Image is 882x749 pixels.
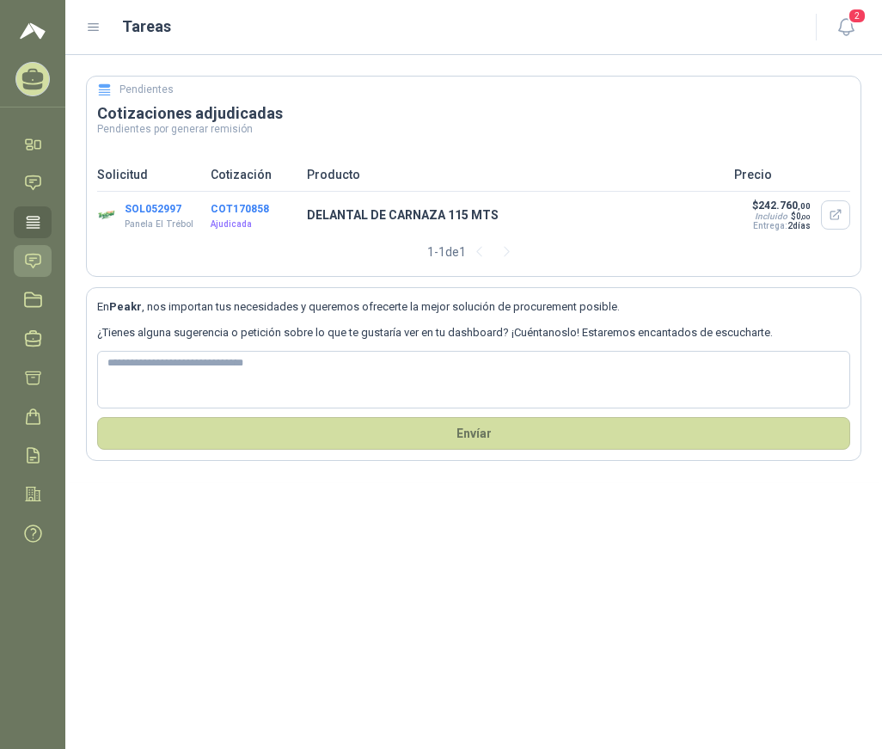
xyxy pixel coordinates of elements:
p: ¿Tienes alguna sugerencia o petición sobre lo que te gustaría ver en tu dashboard? ¡Cuéntanoslo! ... [97,324,850,341]
p: En , nos importan tus necesidades y queremos ofrecerte la mejor solución de procurement posible. [97,298,850,316]
img: Company Logo [97,205,118,225]
h1: Tareas [122,15,171,39]
span: ,00 [801,213,811,221]
span: $ [791,212,811,221]
button: 2 [830,12,861,43]
p: Producto [307,165,724,184]
p: Ajudicada [211,218,297,231]
p: Solicitud [97,165,200,184]
p: Precio [734,165,850,184]
p: Pendientes por generar remisión [97,124,850,134]
p: Entrega: [751,221,811,230]
span: 2 [848,8,867,24]
h3: Cotizaciones adjudicadas [97,103,850,124]
span: ,00 [798,201,811,211]
button: COT170858 [211,203,269,215]
h5: Pendientes [119,82,174,98]
button: SOL052997 [125,203,181,215]
img: Logo peakr [20,21,46,41]
span: 242.760 [758,200,811,212]
p: Cotización [211,165,297,184]
div: Incluido [755,212,787,221]
p: DELANTAL DE CARNAZA 115 MTS [307,206,724,224]
b: Peakr [109,300,142,313]
div: 1 - 1 de 1 [427,238,521,266]
p: Panela El Trébol [125,218,193,231]
span: 0 [796,212,811,221]
p: $ [751,200,811,212]
button: Envíar [97,417,850,450]
span: 2 días [787,221,811,230]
